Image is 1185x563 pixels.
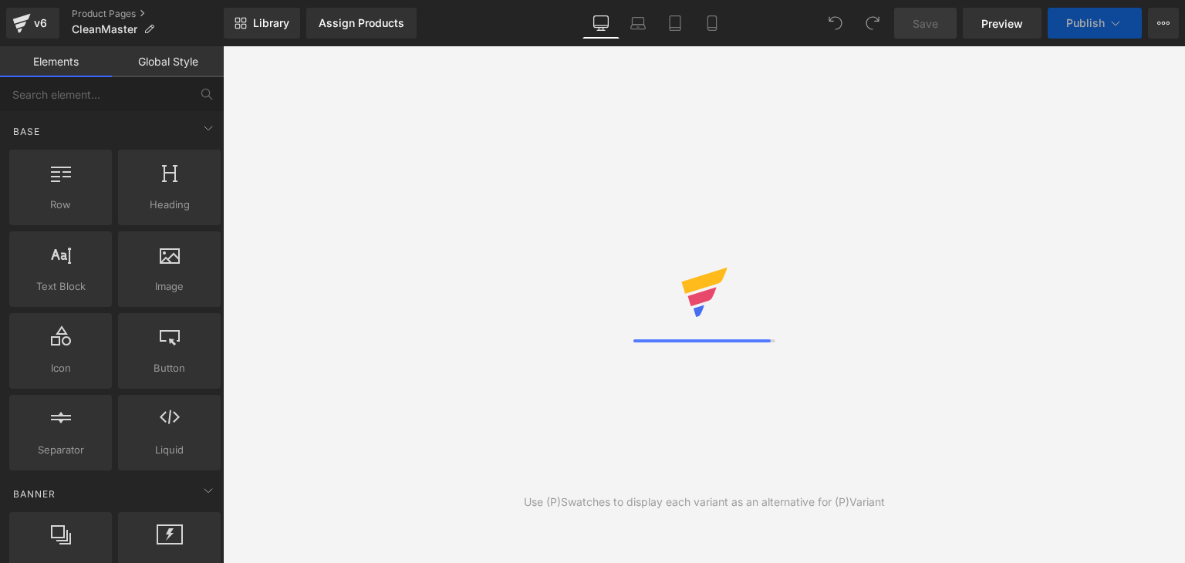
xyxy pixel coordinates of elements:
div: v6 [31,13,50,33]
span: CleanMaster [72,23,137,35]
span: Icon [14,360,107,376]
span: Separator [14,442,107,458]
a: Global Style [112,46,224,77]
div: Assign Products [319,17,404,29]
div: Use (P)Swatches to display each variant as an alternative for (P)Variant [524,494,885,511]
span: Image [123,278,216,295]
span: Banner [12,487,57,501]
a: New Library [224,8,300,39]
span: Heading [123,197,216,213]
span: Liquid [123,442,216,458]
span: Button [123,360,216,376]
button: Publish [1048,8,1142,39]
a: Desktop [582,8,620,39]
a: Laptop [620,8,657,39]
button: Redo [857,8,888,39]
span: Text Block [14,278,107,295]
button: Undo [820,8,851,39]
span: Base [12,124,42,139]
span: Library [253,16,289,30]
span: Save [913,15,938,32]
a: v6 [6,8,59,39]
a: Preview [963,8,1042,39]
span: Row [14,197,107,213]
a: Product Pages [72,8,224,20]
button: More [1148,8,1179,39]
a: Tablet [657,8,694,39]
a: Mobile [694,8,731,39]
span: Preview [981,15,1023,32]
span: Publish [1066,17,1105,29]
